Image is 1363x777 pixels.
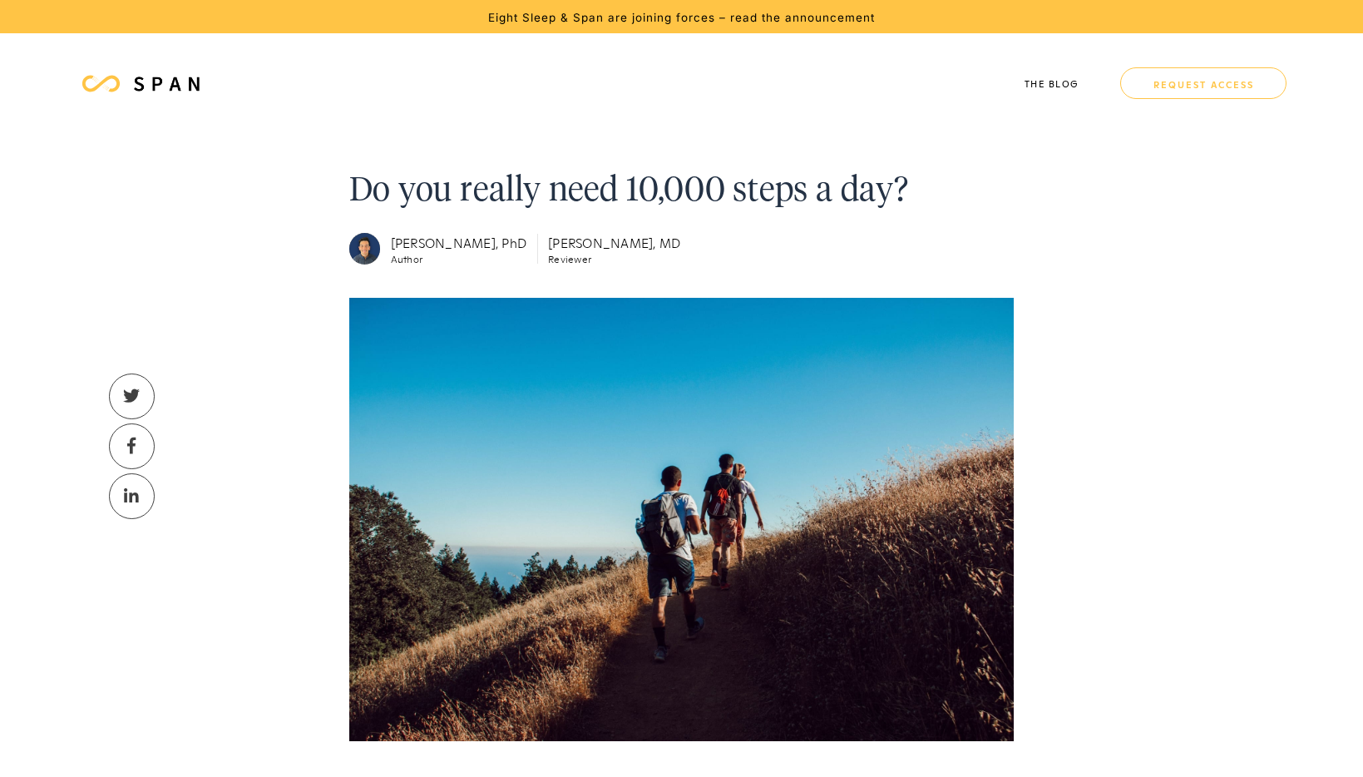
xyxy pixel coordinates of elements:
h4: [PERSON_NAME], MD [548,234,680,250]
a: request access [1120,67,1286,99]
a:  [109,423,155,469]
a:  [109,473,155,519]
div:  [127,438,136,454]
div:  [123,388,141,404]
a:  [109,374,155,419]
div:  [124,487,140,504]
a: The Blog [1000,50,1104,116]
h4: Reviewer [548,254,680,264]
h3: Author [391,254,527,264]
div: The Blog [1025,79,1079,88]
h2: [PERSON_NAME], PhD [391,234,527,250]
h1: Do you really need 10,000 steps a day? [349,166,909,216]
a: Eight Sleep & Span are joining forces – read the announcement [488,9,875,24]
